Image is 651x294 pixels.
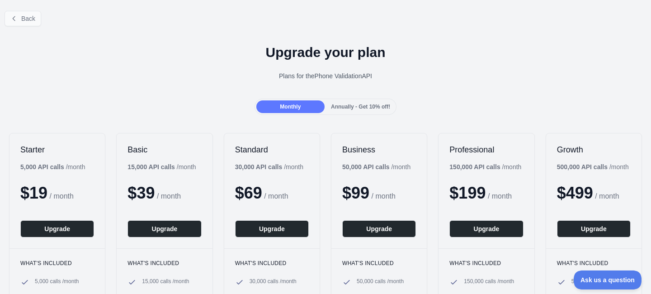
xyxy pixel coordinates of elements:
b: 150,000 API calls [449,163,500,171]
div: / month [449,162,521,171]
h2: Professional [449,144,523,155]
h2: Business [342,144,416,155]
span: $ 499 [557,184,593,202]
iframe: Toggle Customer Support [574,270,642,289]
div: / month [342,162,410,171]
h2: Growth [557,144,631,155]
h2: Standard [235,144,309,155]
span: $ 99 [342,184,369,202]
b: 30,000 API calls [235,163,283,171]
b: 500,000 API calls [557,163,608,171]
span: $ 199 [449,184,486,202]
div: / month [557,162,629,171]
span: $ 69 [235,184,262,202]
b: 50,000 API calls [342,163,390,171]
div: / month [235,162,303,171]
